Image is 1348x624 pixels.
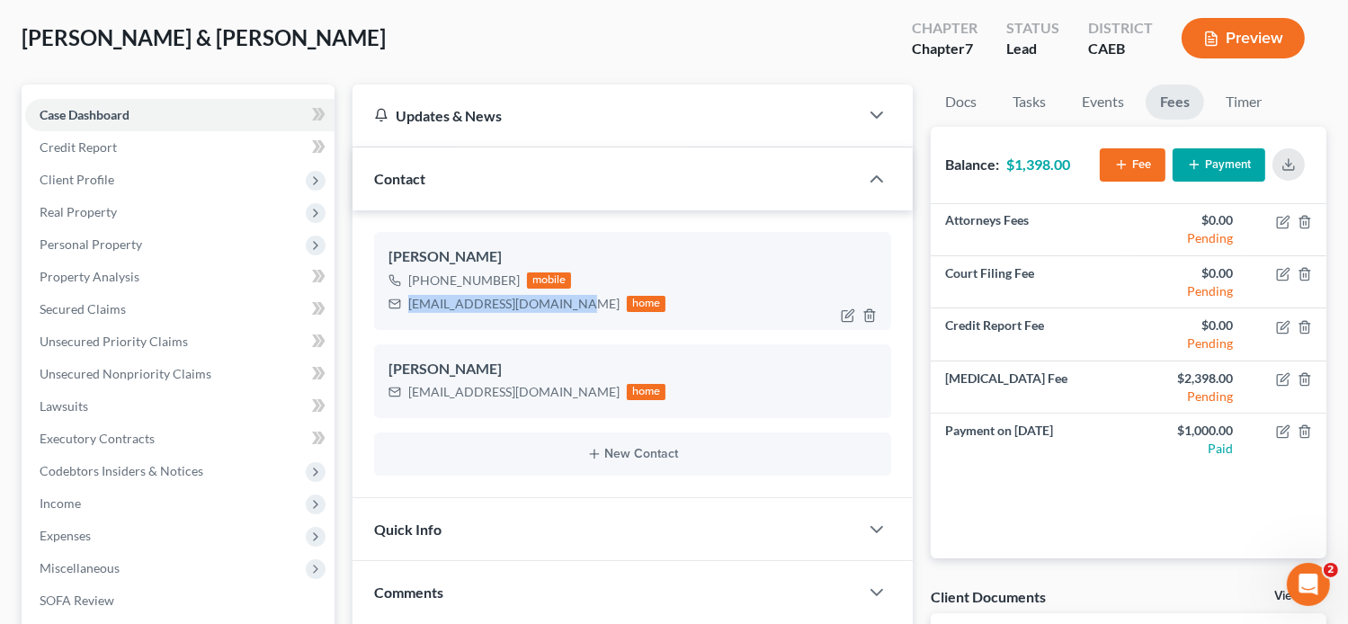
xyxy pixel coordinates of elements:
div: Status [1006,18,1059,39]
span: Case Dashboard [40,107,129,122]
div: District [1088,18,1153,39]
span: Client Profile [40,172,114,187]
span: Quick Info [374,521,442,538]
span: [PERSON_NAME] & [PERSON_NAME] [22,24,386,50]
td: Payment on [DATE] [931,414,1129,465]
button: Fee [1100,148,1165,182]
div: Pending [1143,388,1233,406]
button: New Contact [388,447,878,461]
a: Lawsuits [25,390,335,423]
div: Pending [1143,282,1233,300]
div: [PHONE_NUMBER] [408,272,520,290]
span: Comments [374,584,443,601]
td: [MEDICAL_DATA] Fee [931,361,1129,413]
span: 7 [965,40,973,57]
div: Chapter [912,18,978,39]
span: Credit Report [40,139,117,155]
strong: Balance: [945,156,999,173]
div: Pending [1143,229,1233,247]
a: Unsecured Priority Claims [25,325,335,358]
span: Codebtors Insiders & Notices [40,463,203,478]
span: Executory Contracts [40,431,155,446]
a: Property Analysis [25,261,335,293]
a: Timer [1211,85,1276,120]
a: Credit Report [25,131,335,164]
div: $0.00 [1143,316,1233,334]
iframe: Intercom live chat [1287,563,1330,606]
td: Credit Report Fee [931,308,1129,361]
a: Fees [1146,85,1204,120]
div: Lead [1006,39,1059,59]
a: View All [1274,590,1319,602]
span: Property Analysis [40,269,139,284]
button: Preview [1182,18,1305,58]
span: Expenses [40,528,91,543]
div: [EMAIL_ADDRESS][DOMAIN_NAME] [408,295,620,313]
div: $1,000.00 [1143,422,1233,440]
span: Contact [374,170,425,187]
span: 2 [1324,563,1338,577]
div: Updates & News [374,106,838,125]
div: Chapter [912,39,978,59]
div: Client Documents [931,587,1046,606]
span: Unsecured Nonpriority Claims [40,366,211,381]
div: $0.00 [1143,211,1233,229]
span: Secured Claims [40,301,126,316]
td: Court Filing Fee [931,256,1129,308]
a: Docs [931,85,991,120]
a: Case Dashboard [25,99,335,131]
div: mobile [527,272,572,289]
div: [PERSON_NAME] [388,359,878,380]
span: SOFA Review [40,593,114,608]
span: Real Property [40,204,117,219]
div: home [627,384,666,400]
span: Lawsuits [40,398,88,414]
div: $0.00 [1143,264,1233,282]
span: Income [40,495,81,511]
span: Personal Property [40,236,142,252]
a: SOFA Review [25,584,335,617]
div: Pending [1143,334,1233,352]
button: Payment [1173,148,1265,182]
div: [EMAIL_ADDRESS][DOMAIN_NAME] [408,383,620,401]
div: Paid [1143,440,1233,458]
a: Events [1067,85,1138,120]
span: Miscellaneous [40,560,120,575]
a: Unsecured Nonpriority Claims [25,358,335,390]
span: Unsecured Priority Claims [40,334,188,349]
td: Attorneys Fees [931,204,1129,256]
a: Executory Contracts [25,423,335,455]
div: CAEB [1088,39,1153,59]
strong: $1,398.00 [1006,156,1070,173]
div: $2,398.00 [1143,370,1233,388]
div: [PERSON_NAME] [388,246,878,268]
a: Secured Claims [25,293,335,325]
a: Tasks [998,85,1060,120]
div: home [627,296,666,312]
